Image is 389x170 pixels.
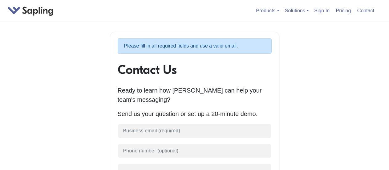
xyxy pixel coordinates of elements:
[118,62,272,77] h1: Contact Us
[312,6,332,16] a: Sign In
[118,143,272,159] input: Phone number (optional)
[118,109,272,118] p: Send us your question or set up a 20-minute demo.
[118,123,272,139] input: Business email (required)
[118,86,272,104] p: Ready to learn how [PERSON_NAME] can help your team's messaging?
[118,38,272,54] p: Please fill in all required fields and use a valid email.
[285,8,309,13] a: Solutions
[334,6,354,16] a: Pricing
[355,6,377,16] a: Contact
[256,8,279,13] a: Products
